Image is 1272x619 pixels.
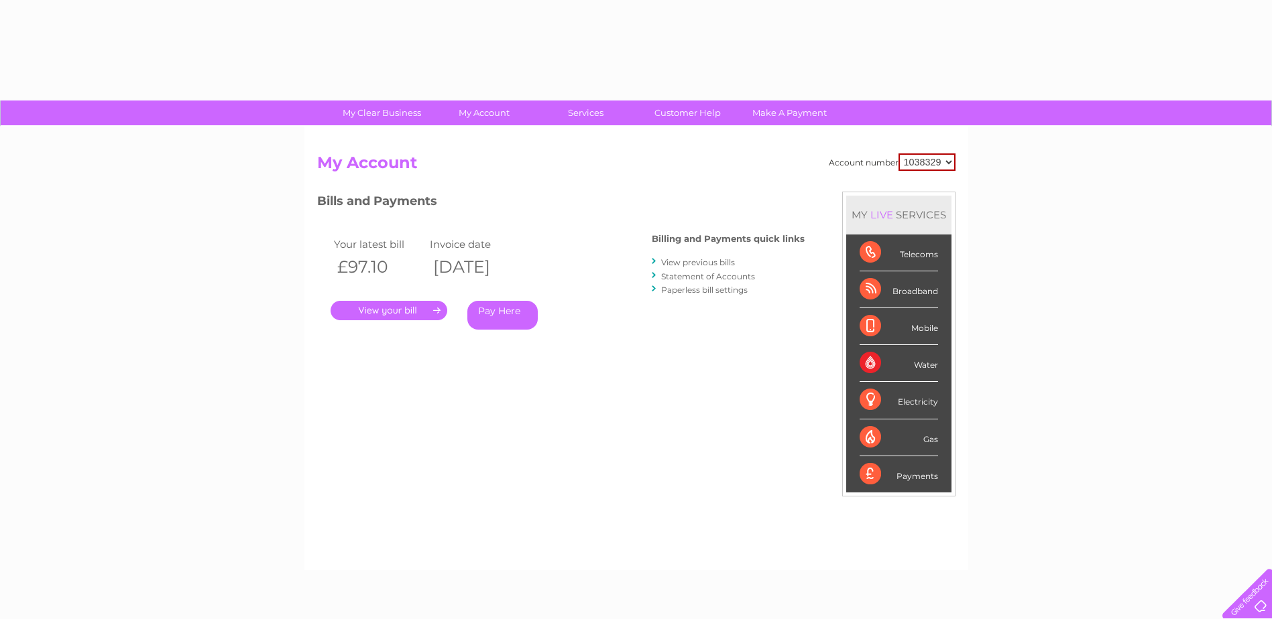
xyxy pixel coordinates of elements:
[467,301,538,330] a: Pay Here
[652,234,805,244] h4: Billing and Payments quick links
[331,235,427,253] td: Your latest bill
[860,271,938,308] div: Broadband
[426,253,523,281] th: [DATE]
[860,419,938,456] div: Gas
[426,235,523,253] td: Invoice date
[632,100,743,125] a: Customer Help
[860,456,938,492] div: Payments
[661,285,748,295] a: Paperless bill settings
[829,153,956,171] div: Account number
[317,153,956,179] h2: My Account
[317,192,805,215] h3: Bills and Payments
[860,345,938,382] div: Water
[331,253,427,281] th: £97.10
[734,100,845,125] a: Make A Payment
[661,271,755,281] a: Statement of Accounts
[428,100,539,125] a: My Account
[331,301,447,320] a: .
[661,257,735,267] a: View previous bills
[860,382,938,419] div: Electricity
[327,100,437,125] a: My Clear Business
[846,196,951,234] div: MY SERVICES
[530,100,641,125] a: Services
[860,234,938,271] div: Telecoms
[868,208,896,221] div: LIVE
[860,308,938,345] div: Mobile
